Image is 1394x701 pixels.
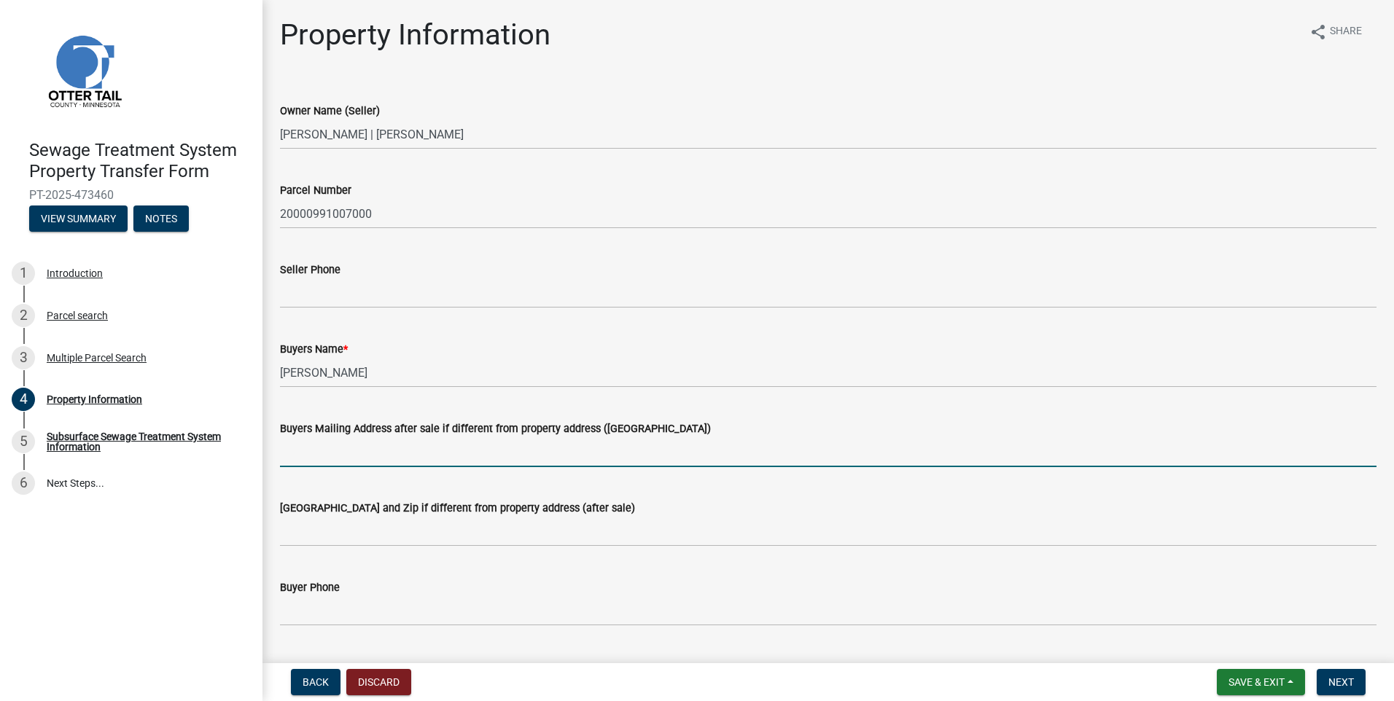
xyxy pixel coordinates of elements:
div: 4 [12,388,35,411]
wm-modal-confirm: Notes [133,214,189,225]
div: 1 [12,262,35,285]
button: shareShare [1298,17,1374,46]
label: Buyer Phone [280,583,340,593]
button: Notes [133,205,189,232]
div: Subsurface Sewage Treatment System Information [47,431,239,452]
label: Buyers Mailing Address after sale if different from property address ([GEOGRAPHIC_DATA]) [280,424,711,434]
h1: Property Information [280,17,550,52]
label: Buyers Name [280,345,348,355]
img: Otter Tail County, Minnesota [29,15,139,125]
div: Parcel search [47,310,108,321]
span: PT-2025-473460 [29,188,233,202]
div: Property Information [47,394,142,404]
label: Seller Phone [280,265,340,275]
span: Share [1330,23,1362,41]
div: 5 [12,430,35,453]
span: Save & Exit [1228,676,1285,688]
div: Introduction [47,268,103,278]
wm-modal-confirm: Summary [29,214,128,225]
button: Back [291,669,340,695]
span: Next [1328,676,1354,688]
button: Discard [346,669,411,695]
button: View Summary [29,205,128,232]
label: Parcel Number [280,186,351,196]
button: Save & Exit [1217,669,1305,695]
div: 6 [12,471,35,495]
h4: Sewage Treatment System Property Transfer Form [29,140,251,182]
span: Back [303,676,329,688]
div: Multiple Parcel Search [47,353,147,363]
label: Owner Name (Seller) [280,106,380,117]
button: Next [1317,669,1366,695]
div: 2 [12,304,35,327]
div: 3 [12,346,35,369]
label: [GEOGRAPHIC_DATA] and Zip if different from property address (after sale) [280,504,635,514]
i: share [1309,23,1327,41]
